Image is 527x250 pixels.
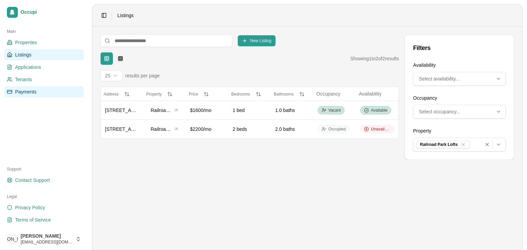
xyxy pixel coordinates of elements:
[413,138,506,151] button: Multi-select: 1 of 10 options selected. Select property...
[484,142,490,147] div: Clear all 1 selected options
[233,126,267,133] div: 2 beds
[117,12,133,19] span: Listings
[359,91,382,97] span: Availability
[189,92,198,97] span: Price
[420,142,458,147] span: Railroad Park Lofts
[190,107,224,114] div: $1600/mo
[350,55,399,62] div: Showing 1 to 2 of 2 results
[125,72,160,79] span: results per page
[15,204,45,211] span: Privacy Policy
[233,107,267,114] div: 1 bed
[275,126,309,133] div: 2.0 baths
[105,108,152,113] span: [STREET_ADDRESS]
[413,105,506,118] button: Multi-select: 0 of 2 options selected. Select occupancy...
[4,191,84,202] div: Legal
[4,37,84,48] a: Properties
[148,124,182,134] button: Railroad Park Lofts
[413,43,506,53] div: Filters
[413,62,436,68] label: Availability
[4,74,84,85] a: Tenants
[231,92,250,97] span: Bedrooms
[371,108,387,113] span: Available
[4,49,84,60] a: Listings
[274,91,311,97] button: Bathrooms
[7,234,18,245] span: [PERSON_NAME]
[114,52,127,65] button: Card-based grid layout
[231,91,268,97] button: Bedrooms
[4,231,84,247] button: [PERSON_NAME][PERSON_NAME][EMAIL_ADDRESS][DOMAIN_NAME]
[4,175,84,186] a: Contact Support
[15,216,51,223] span: Terms of Service
[15,51,31,58] span: Listings
[4,86,84,97] a: Payments
[15,39,37,46] span: Properties
[117,12,133,19] nav: breadcrumb
[316,91,340,97] span: Occupancy
[4,62,84,73] a: Applications
[21,239,73,245] span: [EMAIL_ADDRESS][DOMAIN_NAME]
[146,92,162,97] span: Property
[460,142,466,147] div: Remove Railroad Park Lofts from selection
[148,105,182,115] button: Railroad Park Lofts
[275,107,309,114] div: 1.0 baths
[21,233,73,239] span: [PERSON_NAME]
[4,26,84,37] div: Main
[413,95,437,101] label: Occupancy
[151,126,172,133] span: Railroad Park Lofts
[15,177,50,184] span: Contact Support
[413,128,431,134] label: Property
[238,35,276,46] button: New Listing
[104,91,141,97] button: Address
[4,202,84,213] a: Privacy Policy
[151,107,172,114] span: Railroad Park Lofts
[189,91,226,97] button: Price
[419,108,460,115] span: Select occupancy...
[371,126,391,132] span: Unavailable
[105,126,152,132] span: [STREET_ADDRESS]
[4,4,84,21] a: Occupi
[15,64,41,71] span: Applications
[413,72,506,86] button: Multi-select: 0 of 2 options selected. Select availability...
[146,91,183,97] button: Property
[21,9,81,15] span: Occupi
[419,75,459,82] span: Select availability...
[274,92,294,97] span: Bathrooms
[250,38,271,43] span: New Listing
[104,92,119,97] span: Address
[328,108,341,113] span: Vacant
[4,164,84,175] div: Support
[101,52,113,65] button: Tabular view with sorting
[328,126,346,132] span: Occupied
[190,126,224,133] div: $2200/mo
[15,88,36,95] span: Payments
[4,214,84,225] a: Terms of Service
[15,76,32,83] span: Tenants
